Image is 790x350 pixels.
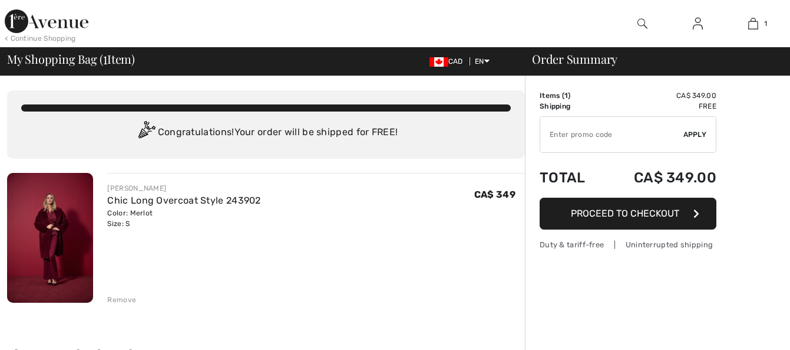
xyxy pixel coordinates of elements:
[683,17,712,31] a: Sign In
[540,239,716,250] div: Duty & tariff-free | Uninterrupted shipping
[603,101,716,112] td: Free
[540,101,603,112] td: Shipping
[107,195,260,206] a: Chic Long Overcoat Style 243902
[429,57,448,67] img: Canadian Dollar
[107,208,260,229] div: Color: Merlot Size: S
[107,183,260,194] div: [PERSON_NAME]
[540,198,716,230] button: Proceed to Checkout
[564,91,568,100] span: 1
[475,57,490,66] span: EN
[540,117,683,152] input: Promo code
[603,90,716,101] td: CA$ 349.00
[540,90,603,101] td: Items ( )
[518,53,783,65] div: Order Summary
[683,129,707,140] span: Apply
[134,121,158,145] img: Congratulation2.svg
[107,295,136,305] div: Remove
[571,208,679,219] span: Proceed to Checkout
[7,173,93,303] img: Chic Long Overcoat Style 243902
[764,18,767,29] span: 1
[726,17,780,31] a: 1
[540,158,603,198] td: Total
[637,17,647,31] img: search the website
[7,53,135,65] span: My Shopping Bag ( Item)
[5,33,76,44] div: < Continue Shopping
[21,121,511,145] div: Congratulations! Your order will be shipped for FREE!
[474,189,515,200] span: CA$ 349
[429,57,468,66] span: CAD
[748,17,758,31] img: My Bag
[693,17,703,31] img: My Info
[5,9,88,33] img: 1ère Avenue
[603,158,716,198] td: CA$ 349.00
[103,50,107,66] span: 1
